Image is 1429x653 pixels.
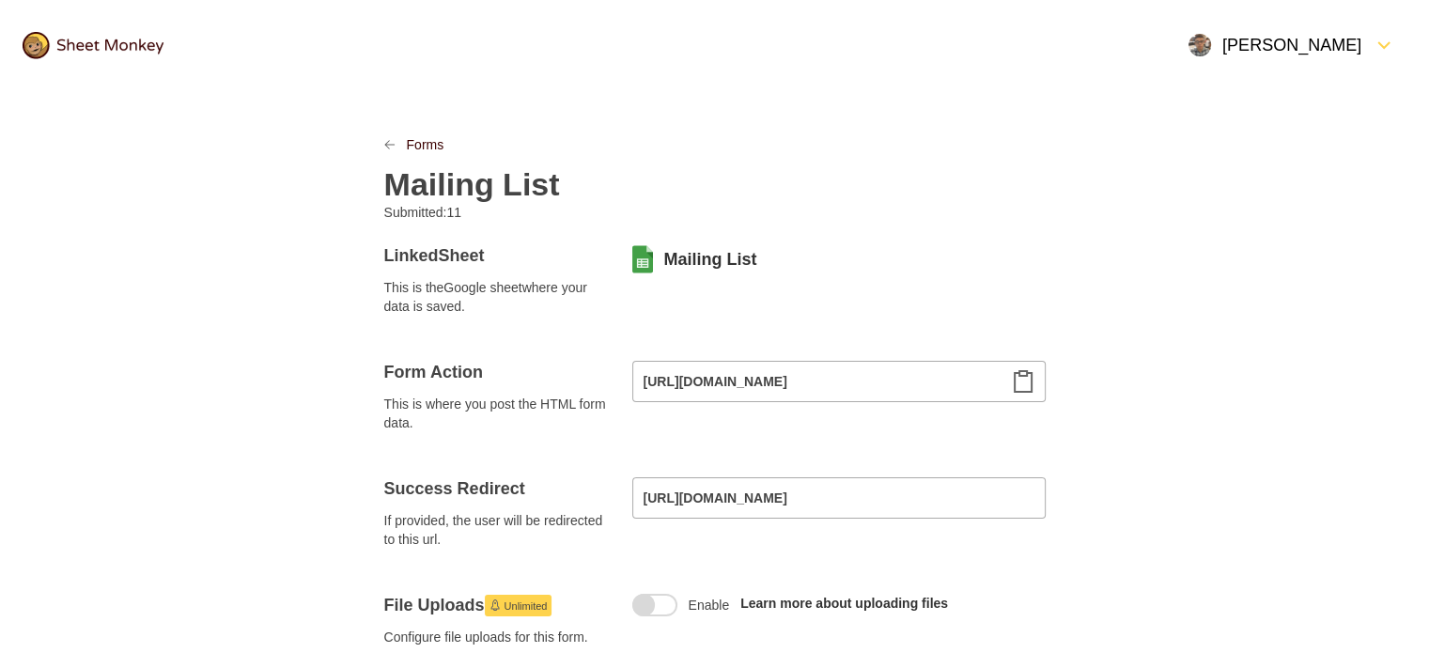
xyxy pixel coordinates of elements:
[384,511,610,549] span: If provided, the user will be redirected to this url.
[740,596,948,611] a: Learn more about uploading files
[384,203,700,222] p: Submitted: 11
[1188,34,1361,56] div: [PERSON_NAME]
[407,135,444,154] a: Forms
[23,32,163,59] img: logo@2x.png
[384,395,610,432] span: This is where you post the HTML form data.
[384,477,610,500] h4: Success Redirect
[1177,23,1406,68] button: Open Menu
[384,361,610,383] h4: Form Action
[1012,370,1034,393] svg: Clipboard
[384,244,610,267] h4: Linked Sheet
[1373,34,1395,56] svg: FormDown
[632,477,1046,519] input: https://my-site.com/success.html
[384,628,610,646] span: Configure file uploads for this form.
[384,594,610,616] h4: File Uploads
[489,599,501,611] svg: Launch
[384,278,610,316] span: This is the Google sheet where your data is saved.
[505,595,548,617] span: Unlimited
[689,596,730,614] span: Enable
[384,165,560,203] h2: Mailing List
[664,248,757,271] a: Mailing List
[384,139,396,150] svg: LinkPrevious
